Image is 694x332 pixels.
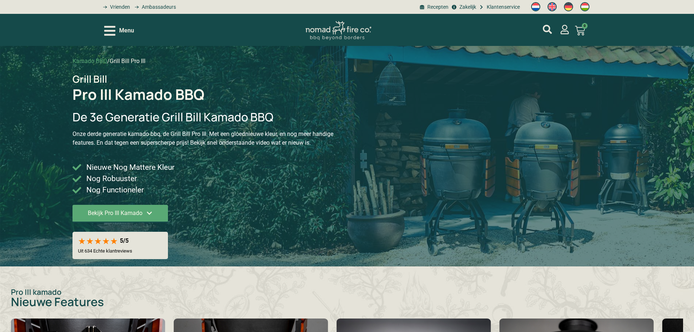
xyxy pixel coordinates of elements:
[560,0,577,13] a: Switch to Duits
[580,2,589,11] img: Hongaars
[306,21,371,40] img: Nomad Logo
[577,0,593,13] a: Switch to Hongaars
[478,3,520,11] a: grill bill klantenservice
[85,184,144,196] span: Nog Functioneler
[72,205,168,223] a: Bekijk Pro III Kamado
[544,0,560,13] a: Switch to Engels
[132,3,176,11] a: grill bill ambassadors
[72,57,145,66] nav: breadcrumbs
[107,58,110,65] span: /
[108,3,130,11] span: Vrienden
[72,87,204,102] h1: Pro III Kamado BBQ
[560,25,569,34] a: mijn account
[543,25,552,34] a: mijn account
[85,173,137,184] span: Nog Robuuster
[450,3,476,11] a: grill bill zakeljk
[458,3,476,11] span: Zakelijk
[531,2,540,11] img: Nederlands
[110,58,145,65] span: Grill Bill Pro III
[566,21,594,40] a: 0
[104,24,134,37] div: Open/Close Menu
[72,130,347,147] p: Onze derde generatie kamado bbq, de Grill Bill Pro III. Met een gloednieuwe kleur, en nog meer ha...
[582,23,588,29] span: 0
[72,72,107,86] span: Grill Bill
[426,3,448,11] span: Recepten
[548,2,557,11] img: Engels
[72,58,107,65] a: Kamado BBQ
[140,3,176,11] span: Ambassadeurs
[88,210,142,216] span: Bekijk Pro III Kamado
[120,237,129,244] div: 5/5
[85,162,175,173] span: Nieuwe Nog Mattere Kleur
[72,110,347,124] h2: De 3e Generatie Grill Bill Kamado BBQ
[119,26,134,35] span: Menu
[11,296,683,308] h2: Nieuwe Features
[101,3,130,11] a: grill bill vrienden
[485,3,520,11] span: Klantenservice
[564,2,573,11] img: Duits
[419,3,448,11] a: BBQ recepten
[11,288,683,296] p: Pro III kamado
[78,248,132,254] p: Uit 634 Echte klantreviews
